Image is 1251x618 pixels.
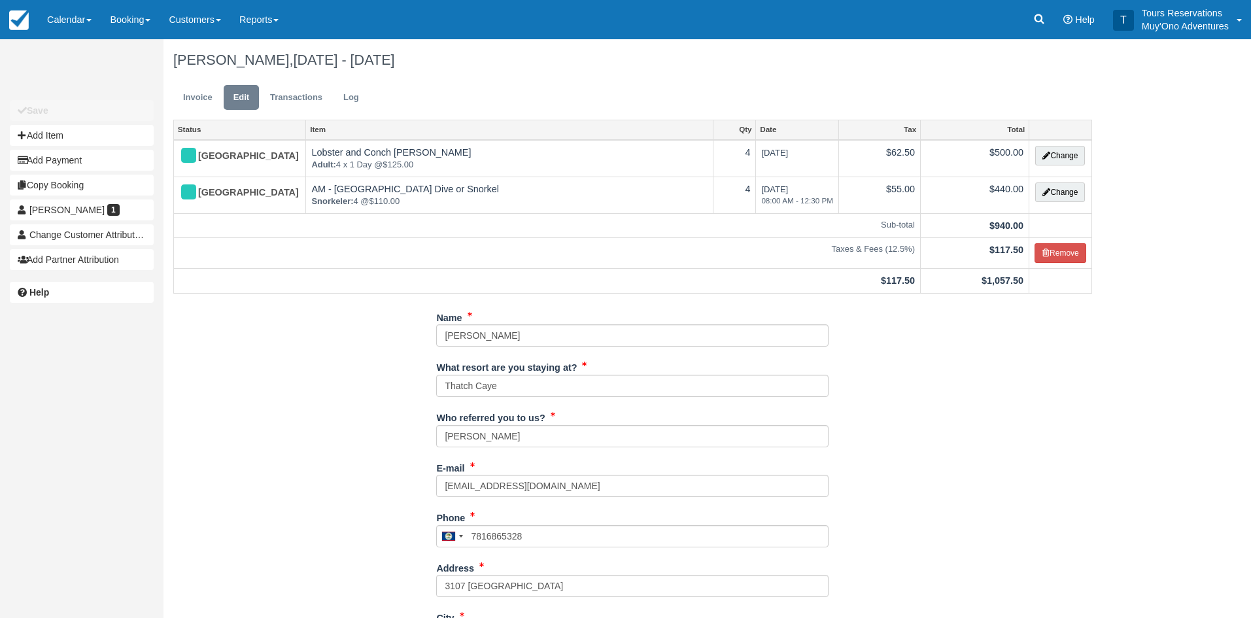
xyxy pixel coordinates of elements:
[436,407,545,425] label: Who referred you to us?
[107,204,120,216] span: 1
[293,52,394,68] span: [DATE] - [DATE]
[1035,243,1086,263] button: Remove
[756,120,838,139] a: Date
[1113,10,1134,31] div: T
[29,230,147,240] span: Change Customer Attribution
[174,120,305,139] a: Status
[29,205,105,215] span: [PERSON_NAME]
[179,146,289,167] div: [GEOGRAPHIC_DATA]
[179,243,915,256] em: Taxes & Fees (12.5%)
[838,140,920,177] td: $62.50
[10,199,154,220] a: [PERSON_NAME] 1
[761,148,788,158] span: [DATE]
[881,275,915,286] strong: $117.50
[713,120,756,139] a: Qty
[436,457,464,475] label: E-mail
[1035,146,1085,165] button: Change
[713,140,756,177] td: 4
[179,182,289,203] div: [GEOGRAPHIC_DATA]
[921,120,1029,139] a: Total
[173,52,1092,68] h1: [PERSON_NAME],
[1035,182,1085,202] button: Change
[1063,15,1072,24] i: Help
[1075,14,1095,25] span: Help
[436,557,474,575] label: Address
[989,220,1023,231] strong: $940.00
[436,356,577,375] label: What resort are you staying at?
[10,249,154,270] button: Add Partner Attribution
[10,100,154,121] button: Save
[10,175,154,196] button: Copy Booking
[10,150,154,171] button: Add Payment
[29,287,49,298] b: Help
[920,177,1029,213] td: $440.00
[369,196,400,206] span: $110.00
[179,219,915,232] em: Sub-total
[1142,7,1229,20] p: Tours Reservations
[761,196,833,207] em: 08:00 AM - 12:30 PM
[224,85,259,111] a: Edit
[306,140,713,177] td: Lobster and Conch [PERSON_NAME]
[10,224,154,245] button: Change Customer Attribution
[306,120,712,139] a: Item
[436,507,465,525] label: Phone
[838,177,920,213] td: $55.00
[10,282,154,303] a: Help
[437,526,467,547] div: Belize: +501
[989,245,1023,255] strong: $117.50
[173,85,222,111] a: Invoice
[306,177,713,213] td: AM - [GEOGRAPHIC_DATA] Dive or Snorkel
[920,140,1029,177] td: $500.00
[839,120,920,139] a: Tax
[383,160,413,169] span: $125.00
[982,275,1023,286] strong: $1,057.50
[260,85,332,111] a: Transactions
[713,177,756,213] td: 4
[436,307,462,325] label: Name
[9,10,29,30] img: checkfront-main-nav-mini-logo.png
[311,196,707,208] em: 4 @
[311,160,335,169] strong: Adult
[761,184,833,207] span: [DATE]
[27,105,48,116] b: Save
[334,85,369,111] a: Log
[311,196,353,206] strong: Snorkeler
[1142,20,1229,33] p: Muy'Ono Adventures
[10,125,154,146] button: Add Item
[311,159,707,171] em: 4 x 1 Day @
